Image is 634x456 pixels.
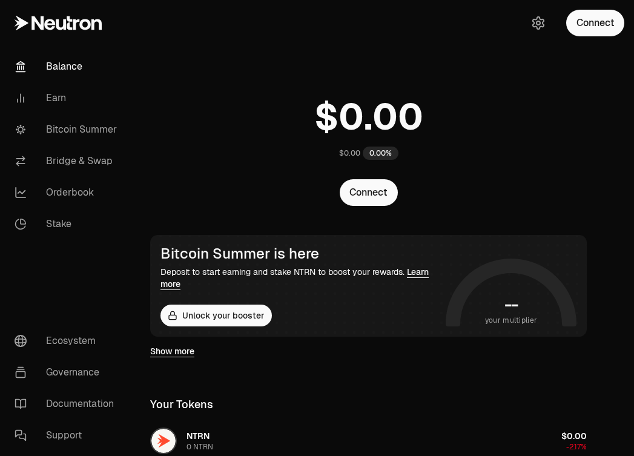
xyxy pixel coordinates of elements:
[150,396,213,413] div: Your Tokens
[5,114,131,145] a: Bitcoin Summer
[5,82,131,114] a: Earn
[5,208,131,240] a: Stake
[485,314,538,326] span: your multiplier
[5,357,131,388] a: Governance
[340,179,398,206] button: Connect
[363,147,398,160] div: 0.00%
[5,388,131,420] a: Documentation
[5,420,131,451] a: Support
[339,148,360,158] div: $0.00
[160,245,441,262] div: Bitcoin Summer is here
[504,295,518,314] h1: --
[566,10,624,36] button: Connect
[150,345,194,357] a: Show more
[5,325,131,357] a: Ecosystem
[5,51,131,82] a: Balance
[160,266,441,290] div: Deposit to start earning and stake NTRN to boost your rewards.
[5,177,131,208] a: Orderbook
[5,145,131,177] a: Bridge & Swap
[160,305,272,326] button: Unlock your booster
